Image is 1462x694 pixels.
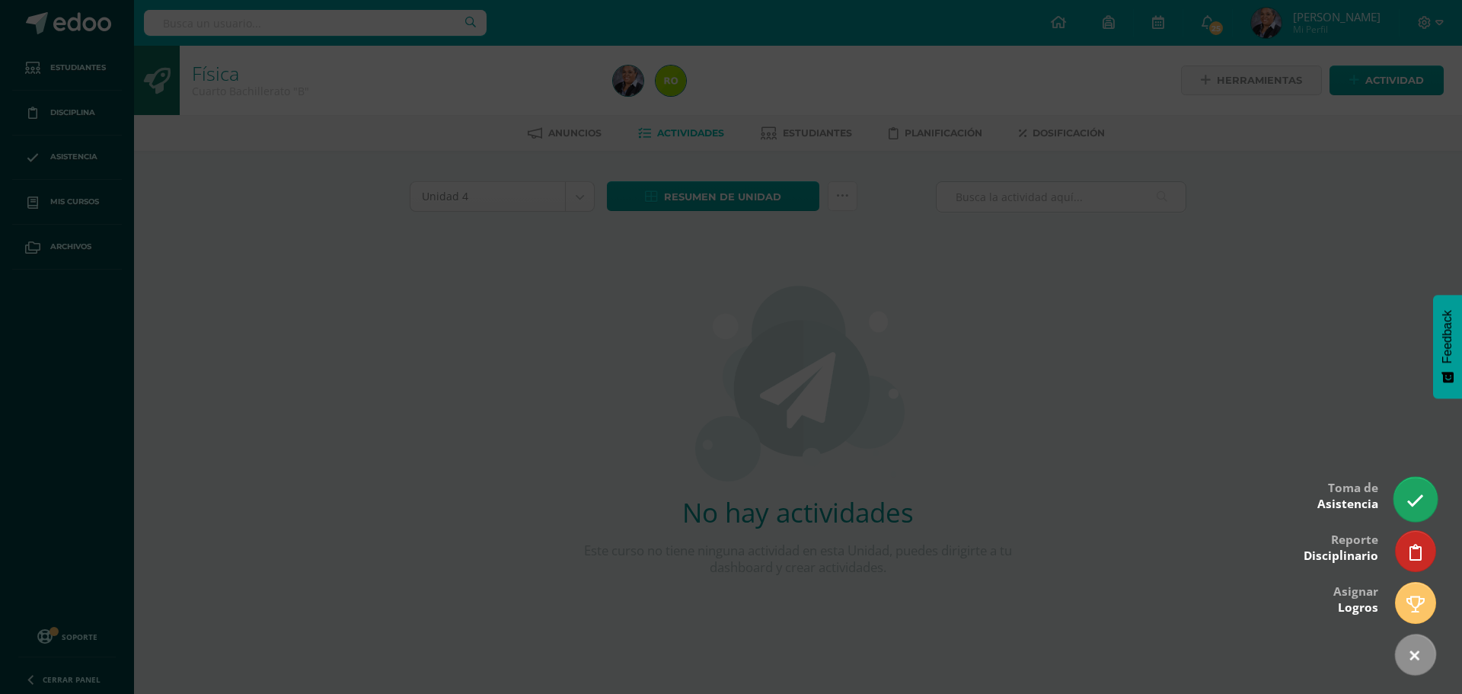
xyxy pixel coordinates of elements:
[1317,496,1378,512] span: Asistencia
[1304,522,1378,571] div: Reporte
[1317,470,1378,520] div: Toma de
[1433,295,1462,398] button: Feedback - Mostrar encuesta
[1441,310,1454,363] span: Feedback
[1333,574,1378,623] div: Asignar
[1304,548,1378,564] span: Disciplinario
[1338,600,1378,616] span: Logros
